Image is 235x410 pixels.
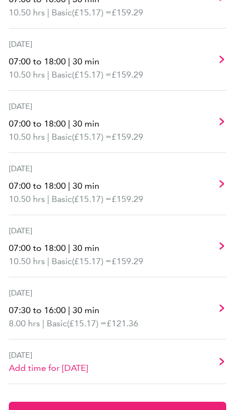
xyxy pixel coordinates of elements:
[47,256,49,266] span: |
[111,132,143,142] span: £159.29
[52,193,72,206] span: Basic
[111,7,143,18] span: £159.29
[9,181,66,191] span: 07:00 to 18:00
[9,100,152,113] div: [DATE]
[52,255,72,268] span: Basic
[72,56,99,67] span: 30 min
[52,130,72,144] span: Basic
[72,194,111,204] span: (£15.17) =
[68,243,70,253] span: |
[9,340,226,384] a: [DATE]
[9,37,152,51] div: [DATE]
[47,132,49,142] span: |
[9,318,40,329] span: 8.00 hrs
[72,181,99,191] span: 30 min
[9,348,88,362] div: [DATE]
[52,68,72,81] span: Basic
[9,118,66,129] span: 07:00 to 18:00
[9,286,147,299] div: [DATE]
[9,7,45,18] span: 10.50 hrs
[9,132,45,142] span: 10.50 hrs
[9,91,226,153] a: [DATE]
[111,194,143,204] span: £159.29
[9,153,226,215] a: [DATE]
[67,318,107,329] span: (£15.17) =
[72,7,111,18] span: (£15.17) =
[9,243,66,253] span: 07:00 to 18:00
[72,243,99,253] span: 30 min
[9,305,66,315] span: 07:30 to 16:00
[9,29,226,91] a: [DATE]
[47,69,49,80] span: |
[9,277,226,340] a: [DATE]
[47,194,49,204] span: |
[47,7,49,18] span: |
[72,69,111,80] span: (£15.17) =
[9,56,66,67] span: 07:00 to 18:00
[68,305,70,315] span: |
[72,305,99,315] span: 30 min
[9,256,45,266] span: 10.50 hrs
[111,256,143,266] span: £159.29
[107,318,138,329] span: £121.36
[9,162,152,175] div: [DATE]
[47,317,67,330] span: Basic
[111,69,143,80] span: £159.29
[68,118,70,129] span: |
[68,56,70,67] span: |
[72,132,111,142] span: (£15.17) =
[68,181,70,191] span: |
[72,118,99,129] span: 30 min
[9,215,226,277] a: [DATE]
[52,6,72,19] span: Basic
[9,69,45,80] span: 10.50 hrs
[72,256,111,266] span: (£15.17) =
[9,362,88,375] span: Add time for [DATE]
[42,318,44,329] span: |
[9,194,45,204] span: 10.50 hrs
[9,224,152,237] div: [DATE]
